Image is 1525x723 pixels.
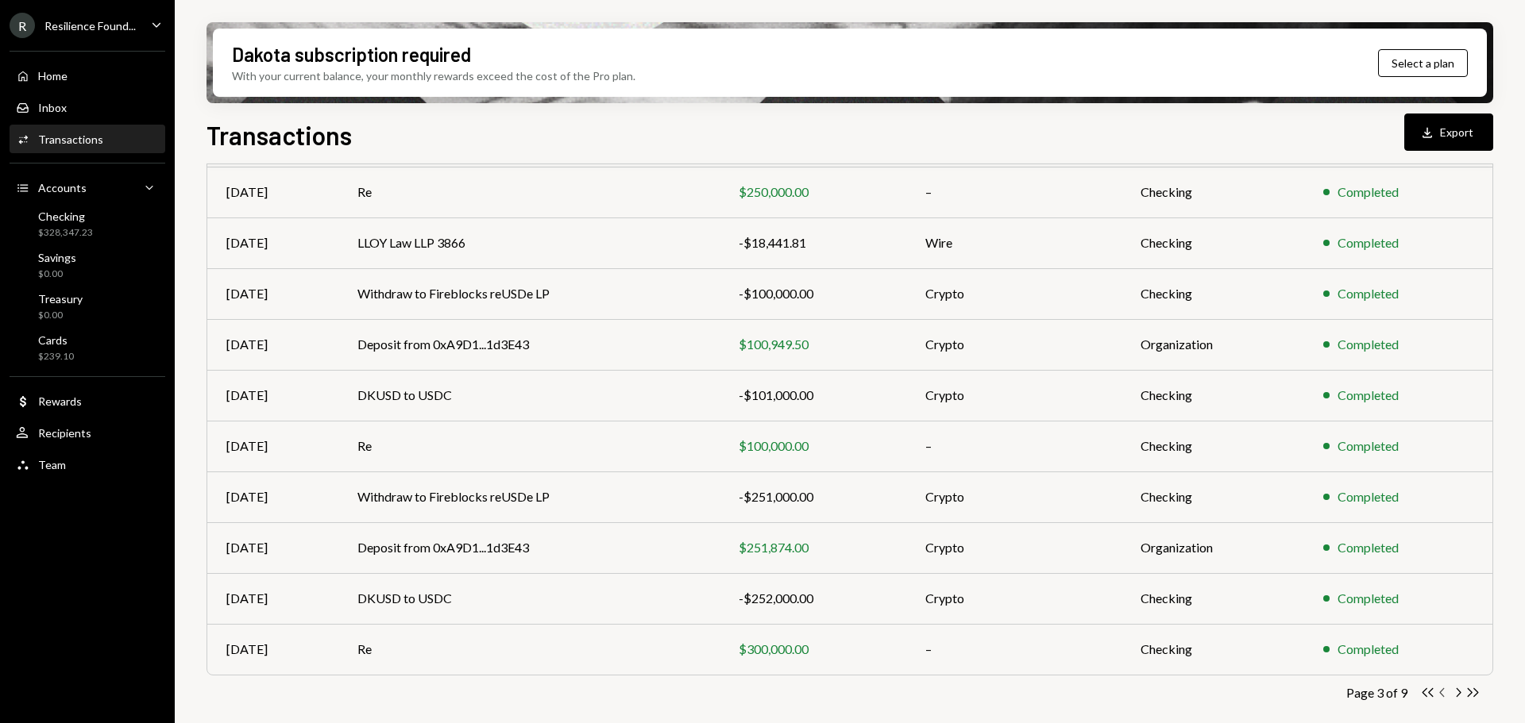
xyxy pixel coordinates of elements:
[226,284,319,303] div: [DATE]
[906,319,1122,370] td: Crypto
[1338,487,1399,506] div: Completed
[226,538,319,557] div: [DATE]
[38,101,67,114] div: Inbox
[232,41,471,67] div: Dakota subscription required
[1338,589,1399,608] div: Completed
[10,418,165,447] a: Recipients
[338,471,720,522] td: Withdraw to Fireblocks reUSDe LP
[38,210,93,223] div: Checking
[10,13,35,38] div: R
[739,284,887,303] div: -$100,000.00
[1122,573,1304,624] td: Checking
[906,573,1122,624] td: Crypto
[739,183,887,202] div: $250,000.00
[10,61,165,90] a: Home
[1338,284,1399,303] div: Completed
[906,421,1122,471] td: –
[338,421,720,471] td: Re
[226,487,319,506] div: [DATE]
[1338,436,1399,456] div: Completed
[1338,233,1399,252] div: Completed
[906,370,1122,421] td: Crypto
[226,335,319,354] div: [DATE]
[1122,167,1304,217] td: Checking
[226,436,319,456] div: [DATE]
[38,394,82,408] div: Rewards
[739,436,887,456] div: $100,000.00
[739,487,887,506] div: -$251,000.00
[10,173,165,202] a: Accounts
[906,471,1122,522] td: Crypto
[338,370,720,421] td: DKUSD to USDC
[338,217,720,268] td: LLOY Law LLP 3866
[226,386,319,405] div: [DATE]
[38,333,74,347] div: Cards
[1338,386,1399,405] div: Completed
[906,624,1122,675] td: –
[10,329,165,367] a: Cards$239.10
[10,93,165,121] a: Inbox
[338,167,720,217] td: Re
[38,251,76,264] div: Savings
[1122,624,1304,675] td: Checking
[38,426,91,440] div: Recipients
[38,350,74,363] div: $239.10
[739,386,887,405] div: -$101,000.00
[10,125,165,153] a: Transactions
[38,309,83,322] div: $0.00
[1346,685,1407,700] div: Page 3 of 9
[10,386,165,415] a: Rewards
[10,246,165,284] a: Savings$0.00
[10,287,165,325] a: Treasury$0.00
[226,233,319,252] div: [DATE]
[1338,183,1399,202] div: Completed
[1338,335,1399,354] div: Completed
[1404,113,1493,151] button: Export
[38,458,66,471] div: Team
[38,267,76,281] div: $0.00
[44,19,136,33] div: Resilience Found...
[226,589,319,608] div: [DATE]
[38,181,87,194] div: Accounts
[338,268,720,319] td: Withdraw to Fireblocks reUSDe LP
[1122,370,1304,421] td: Checking
[38,133,103,146] div: Transactions
[739,589,887,608] div: -$252,000.00
[207,119,352,151] h1: Transactions
[1122,471,1304,522] td: Checking
[739,335,887,354] div: $100,949.50
[1338,640,1399,659] div: Completed
[906,268,1122,319] td: Crypto
[1338,538,1399,557] div: Completed
[1122,319,1304,370] td: Organization
[232,67,635,84] div: With your current balance, your monthly rewards exceed the cost of the Pro plan.
[739,640,887,659] div: $300,000.00
[906,522,1122,573] td: Crypto
[38,226,93,240] div: $328,347.23
[338,522,720,573] td: Deposit from 0xA9D1...1d3E43
[338,319,720,370] td: Deposit from 0xA9D1...1d3E43
[906,217,1122,268] td: Wire
[1122,217,1304,268] td: Checking
[1122,421,1304,471] td: Checking
[338,624,720,675] td: Re
[739,538,887,557] div: $251,874.00
[38,69,68,83] div: Home
[1378,49,1468,77] button: Select a plan
[226,183,319,202] div: [DATE]
[739,233,887,252] div: -$18,441.81
[38,292,83,306] div: Treasury
[10,205,165,243] a: Checking$328,347.23
[1122,268,1304,319] td: Checking
[906,167,1122,217] td: –
[10,450,165,479] a: Team
[1122,522,1304,573] td: Organization
[338,573,720,624] td: DKUSD to USDC
[226,640,319,659] div: [DATE]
